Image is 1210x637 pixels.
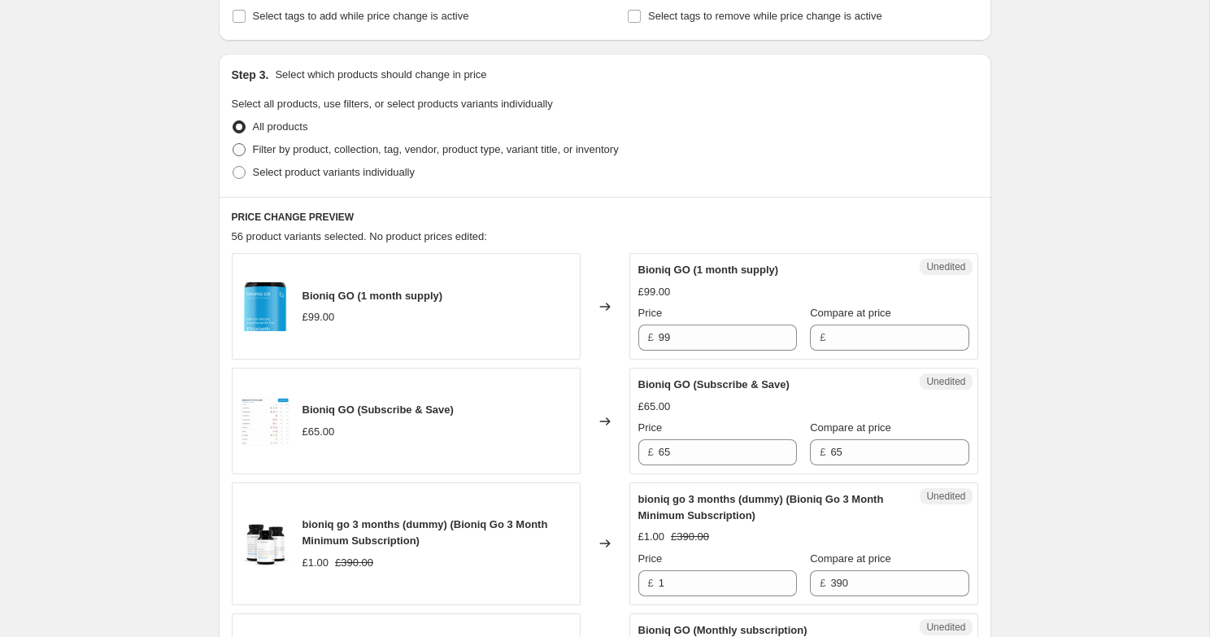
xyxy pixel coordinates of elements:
span: £ [820,446,825,458]
img: jar-6b42ed5a_80x.webp [241,282,289,331]
span: bioniq go 3 months (dummy) (Bioniq Go 3 Month Minimum Subscription) [638,493,884,521]
span: Compare at price [810,307,891,319]
span: £ [648,331,654,343]
span: Filter by product, collection, tag, vendor, product type, variant title, or inventory [253,143,619,155]
span: All products [253,120,308,133]
span: Unedited [926,375,965,388]
span: Price [638,307,663,319]
span: Bioniq GO (1 month supply) [638,264,779,276]
span: 56 product variants selected. No product prices edited: [232,230,487,242]
div: £65.00 [638,399,671,415]
span: £ [820,577,825,589]
span: Compare at price [810,421,891,434]
span: Compare at price [810,552,891,565]
div: £99.00 [302,309,335,325]
span: Unedited [926,260,965,273]
strike: £390.00 [671,529,709,545]
span: Select product variants individually [253,166,415,178]
div: £1.00 [302,555,329,571]
span: Bioniq GO (1 month supply) [302,290,443,302]
div: £1.00 [638,529,665,545]
h2: Step 3. [232,67,269,83]
span: £ [820,331,825,343]
span: Unedited [926,621,965,634]
span: Select all products, use filters, or select products variants individually [232,98,553,110]
span: £ [648,446,654,458]
span: Select tags to remove while price change is active [648,10,882,22]
h6: PRICE CHANGE PREVIEW [232,211,978,224]
p: Select which products should change in price [275,67,486,83]
span: Price [638,421,663,434]
span: Bioniq GO (Subscribe & Save) [302,404,454,416]
div: £99.00 [638,284,671,300]
span: Bioniq GO (Subscribe & Save) [638,378,790,390]
img: Go-3m_80x.png [241,519,289,568]
span: Price [638,552,663,565]
strike: £390.00 [335,555,373,571]
span: Unedited [926,490,965,503]
img: Frame2087325155_80x.webp [241,397,289,446]
span: £ [648,577,654,589]
span: Bioniq GO (Monthly subscription) [638,624,807,636]
span: bioniq go 3 months (dummy) (Bioniq Go 3 Month Minimum Subscription) [302,518,548,547]
div: £65.00 [302,424,335,440]
span: Select tags to add while price change is active [253,10,469,22]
